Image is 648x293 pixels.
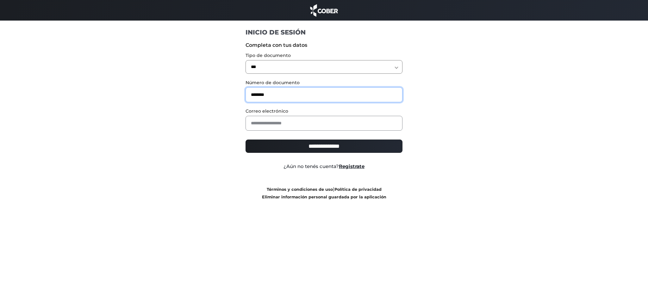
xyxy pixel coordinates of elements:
[246,108,403,115] label: Correo electrónico
[267,187,333,192] a: Términos y condiciones de uso
[246,28,403,36] h1: INICIO DE SESIÓN
[308,3,340,17] img: cober_marca.png
[246,79,403,86] label: Número de documento
[339,163,364,169] a: Registrate
[241,185,408,201] div: |
[262,195,386,199] a: Eliminar información personal guardada por la aplicación
[246,52,403,59] label: Tipo de documento
[334,187,382,192] a: Política de privacidad
[241,163,408,170] div: ¿Aún no tenés cuenta?
[246,41,403,49] label: Completa con tus datos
